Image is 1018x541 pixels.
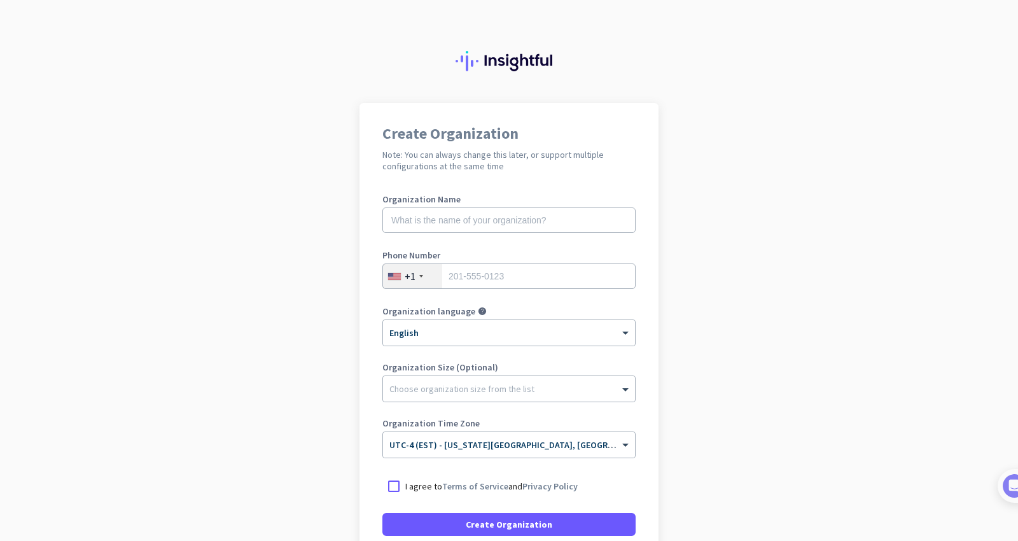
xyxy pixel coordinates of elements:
h1: Create Organization [382,126,636,141]
i: help [478,307,487,316]
h2: Note: You can always change this later, or support multiple configurations at the same time [382,149,636,172]
a: Privacy Policy [522,481,578,492]
label: Phone Number [382,251,636,260]
p: I agree to and [405,480,578,493]
label: Organization language [382,307,475,316]
label: Organization Name [382,195,636,204]
input: 201-555-0123 [382,263,636,289]
span: Create Organization [466,518,552,531]
a: Terms of Service [442,481,508,492]
input: What is the name of your organization? [382,207,636,233]
div: +1 [405,270,415,283]
label: Organization Size (Optional) [382,363,636,372]
img: Insightful [456,51,562,71]
label: Organization Time Zone [382,419,636,428]
button: Create Organization [382,513,636,536]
